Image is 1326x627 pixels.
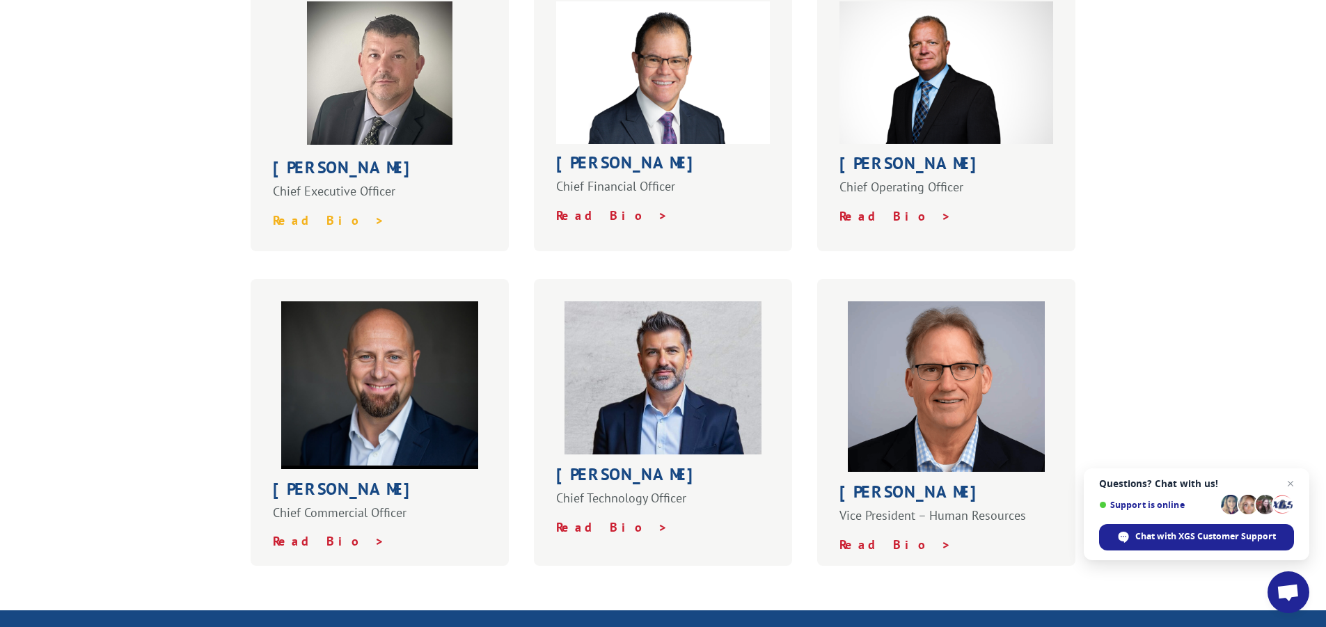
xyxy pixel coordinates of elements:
[556,207,668,223] a: Read Bio >
[273,159,487,183] h1: [PERSON_NAME]
[565,301,761,454] img: dm-profile-website
[1135,530,1276,543] span: Chat with XGS Customer Support
[281,301,478,469] img: placeholder-person
[1099,478,1294,489] span: Questions? Chat with us!
[273,533,385,549] a: Read Bio >
[839,537,952,553] a: Read Bio >
[273,481,487,505] h1: [PERSON_NAME]
[273,212,385,228] a: Read Bio >
[273,183,487,212] p: Chief Executive Officer
[839,484,1054,507] h1: [PERSON_NAME]
[556,490,771,519] p: Chief Technology Officer
[1099,524,1294,550] div: Chat with XGS Customer Support
[839,179,1054,208] p: Chief Operating Officer
[556,178,771,207] p: Chief Financial Officer
[556,154,771,178] h1: [PERSON_NAME]
[1282,475,1299,492] span: Close chat
[273,505,487,534] p: Chief Commercial Officer
[839,208,952,224] a: Read Bio >
[556,1,771,144] img: Roger_Silva
[556,466,771,490] h1: [PERSON_NAME]
[556,519,668,535] a: Read Bio >
[1099,500,1216,510] span: Support is online
[839,507,1054,537] p: Vice President – Human Resources
[839,152,988,174] strong: [PERSON_NAME]
[848,301,1045,473] img: kevin-holland-headshot-web
[307,1,452,145] img: bobkenna-profilepic
[839,1,1054,144] img: Greg Laminack
[1268,571,1309,613] div: Open chat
